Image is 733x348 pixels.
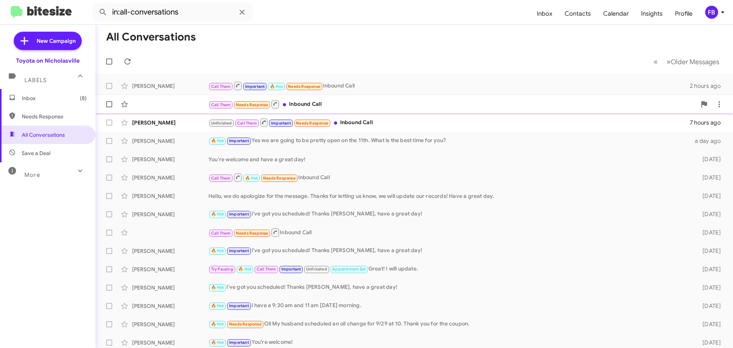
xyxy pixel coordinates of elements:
div: [PERSON_NAME] [132,265,208,273]
a: Calendar [597,3,635,25]
span: Call Them [237,121,257,126]
div: [DATE] [690,247,727,255]
nav: Page navigation example [649,54,724,70]
div: Inbound Call [208,173,690,182]
div: I've got you scheduled! Thanks [PERSON_NAME], have a great day! [208,246,690,255]
span: Call Them [257,267,276,272]
div: 2 hours ago [690,82,727,90]
div: Yes we are going to be pretty open on the 11th. What is the best time for you? [208,136,690,145]
a: Insights [635,3,669,25]
div: [DATE] [690,302,727,310]
span: New Campaign [37,37,76,45]
span: Needs Response [22,113,87,120]
div: I've got you scheduled! Thanks [PERSON_NAME], have a great day! [208,283,690,292]
div: [PERSON_NAME] [132,210,208,218]
div: [PERSON_NAME] [132,155,208,163]
a: New Campaign [14,32,82,50]
span: Call Them [211,176,231,181]
span: Important [229,248,249,253]
div: [DATE] [690,174,727,181]
div: [DATE] [690,155,727,163]
div: [DATE] [690,320,727,328]
div: [PERSON_NAME] [132,247,208,255]
span: Try Pausing [211,267,233,272]
span: Unfinished [211,121,232,126]
span: 🔥 Hot [211,248,224,253]
div: [DATE] [690,284,727,291]
div: You're welcome! [208,338,690,347]
span: Important [271,121,291,126]
h1: All Conversations [106,31,196,43]
a: Inbox [531,3,559,25]
div: Inbound Call [208,228,690,237]
span: Important [229,138,249,143]
span: Needs Response [236,231,268,236]
span: Needs Response [236,102,268,107]
a: Contacts [559,3,597,25]
div: Inbound Call [208,118,690,127]
span: Important [229,212,249,217]
div: [DATE] [690,265,727,273]
span: 🔥 Hot [238,267,251,272]
span: 🔥 Hot [245,176,258,181]
div: [PERSON_NAME] [132,302,208,310]
span: 🔥 Hot [211,340,224,345]
div: Hello, we do apologize for the message. Thanks for letting us know, we will update our records! H... [208,192,690,200]
span: 🔥 Hot [211,303,224,308]
div: a day ago [690,137,727,145]
span: Call Them [211,84,231,89]
div: [PERSON_NAME] [132,284,208,291]
div: [PERSON_NAME] [132,119,208,126]
span: Important [229,340,249,345]
div: [PERSON_NAME] [132,82,208,90]
div: [PERSON_NAME] [132,192,208,200]
div: You're welcome and have a great day! [208,155,690,163]
div: Great! I will update. [208,265,690,274]
span: All Conversations [22,131,65,139]
div: I have a 9:30 am and 11 am [DATE] morning. [208,301,690,310]
span: Needs Response [229,322,262,327]
span: More [24,172,40,178]
span: « [654,57,658,66]
div: I've got you scheduled! Thanks [PERSON_NAME], have a great day! [208,210,690,219]
span: Important [281,267,301,272]
div: [PERSON_NAME] [132,174,208,181]
span: Unfinished [306,267,327,272]
span: 🔥 Hot [211,322,224,327]
span: Needs Response [288,84,320,89]
div: [PERSON_NAME] [132,339,208,346]
div: Inbound Call [208,81,690,91]
div: [DATE] [690,229,727,236]
span: Labels [24,77,47,84]
div: [DATE] [690,339,727,346]
span: 🔥 Hot [211,285,224,290]
button: Previous [649,54,662,70]
span: » [667,57,671,66]
div: [PERSON_NAME] [132,137,208,145]
span: 🔥 Hot [211,138,224,143]
button: FB [699,6,725,19]
span: Important [245,84,265,89]
span: Older Messages [671,58,719,66]
span: Needs Response [296,121,328,126]
div: FB [705,6,718,19]
span: Appointment Set [332,267,366,272]
span: Important [229,303,249,308]
div: Inbound Call [208,99,696,109]
div: Toyota on Nicholasville [16,57,80,65]
input: Search [92,3,253,21]
div: 7 hours ago [690,119,727,126]
span: 🔥 Hot [270,84,283,89]
span: Call Them [211,102,231,107]
span: Profile [669,3,699,25]
span: 🔥 Hot [211,212,224,217]
button: Next [662,54,724,70]
span: Save a Deal [22,149,50,157]
span: Inbox [22,94,87,102]
div: Oil My husband scheduled an oil change for 9/29 at 10. Thank you for the coupon. [208,320,690,329]
span: (8) [80,94,87,102]
div: [DATE] [690,192,727,200]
